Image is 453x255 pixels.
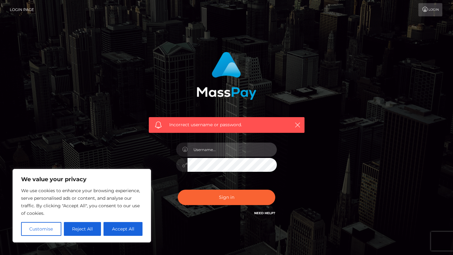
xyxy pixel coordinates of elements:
a: Need Help? [254,211,275,215]
p: We value your privacy [21,176,143,183]
img: MassPay Login [197,52,256,100]
p: We use cookies to enhance your browsing experience, serve personalised ads or content, and analys... [21,187,143,217]
button: Reject All [64,222,101,236]
a: Login Page [10,3,34,16]
a: Login [418,3,442,16]
button: Accept All [103,222,143,236]
button: Customise [21,222,61,236]
button: Sign in [178,190,275,205]
div: We value your privacy [13,169,151,242]
span: Incorrect username or password. [169,122,284,128]
input: Username... [187,143,277,157]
